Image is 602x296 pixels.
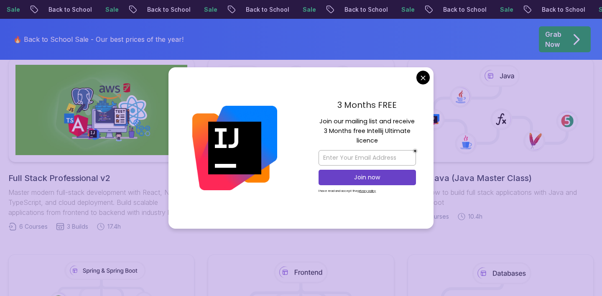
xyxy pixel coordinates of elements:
[434,5,491,14] p: Back to School
[13,34,184,44] p: 🔥 Back to School Sale - Our best prices of the year!
[408,58,594,221] a: Core Java (Java Master Class)Learn how to build full stack applications with Java and Spring Boot...
[8,172,194,184] h2: Full Stack Professional v2
[408,187,594,207] p: Learn how to build full stack applications with Java and Spring Boot
[418,212,449,221] span: 18 Courses
[408,172,594,184] h2: Core Java (Java Master Class)
[237,5,293,14] p: Back to School
[8,58,194,231] a: Full Stack Professional v2Full Stack Professional v2Master modern full-stack development with Rea...
[392,5,419,14] p: Sale
[491,5,518,14] p: Sale
[67,222,88,231] span: 3 Builds
[468,212,482,221] span: 10.4h
[293,5,320,14] p: Sale
[15,65,187,155] img: Full Stack Professional v2
[533,5,589,14] p: Back to School
[8,187,194,217] p: Master modern full-stack development with React, Node.js, TypeScript, and cloud deployment. Build...
[19,222,48,231] span: 6 Courses
[107,222,121,231] span: 17.4h
[39,5,96,14] p: Back to School
[138,5,195,14] p: Back to School
[96,5,123,14] p: Sale
[545,29,561,49] p: Grab Now
[195,5,222,14] p: Sale
[335,5,392,14] p: Back to School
